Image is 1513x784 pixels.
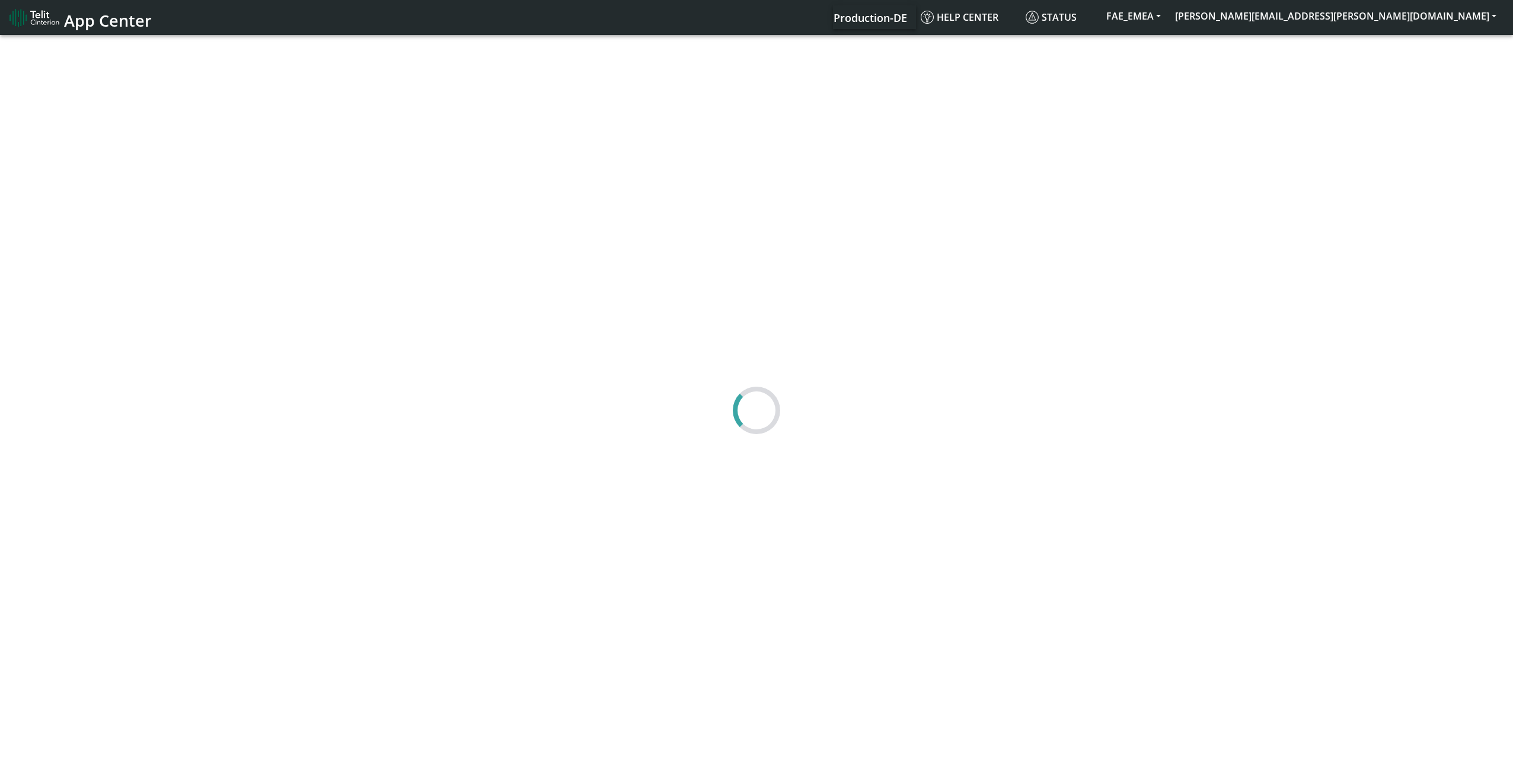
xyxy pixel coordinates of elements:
span: Production-DE [834,11,907,25]
button: [PERSON_NAME][EMAIL_ADDRESS][PERSON_NAME][DOMAIN_NAME] [1168,5,1504,27]
span: App Center [64,9,152,31]
img: logo-telit-cinterion-gw-new.png [9,8,59,27]
span: Help center [921,11,998,24]
button: FAE_EMEA [1099,5,1168,27]
a: Status [1021,5,1099,29]
img: status.svg [1026,11,1039,24]
a: App Center [9,5,150,30]
img: knowledge.svg [921,11,934,24]
a: Help center [916,5,1021,29]
span: Status [1026,11,1077,24]
a: Your current platform instance [833,5,906,29]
